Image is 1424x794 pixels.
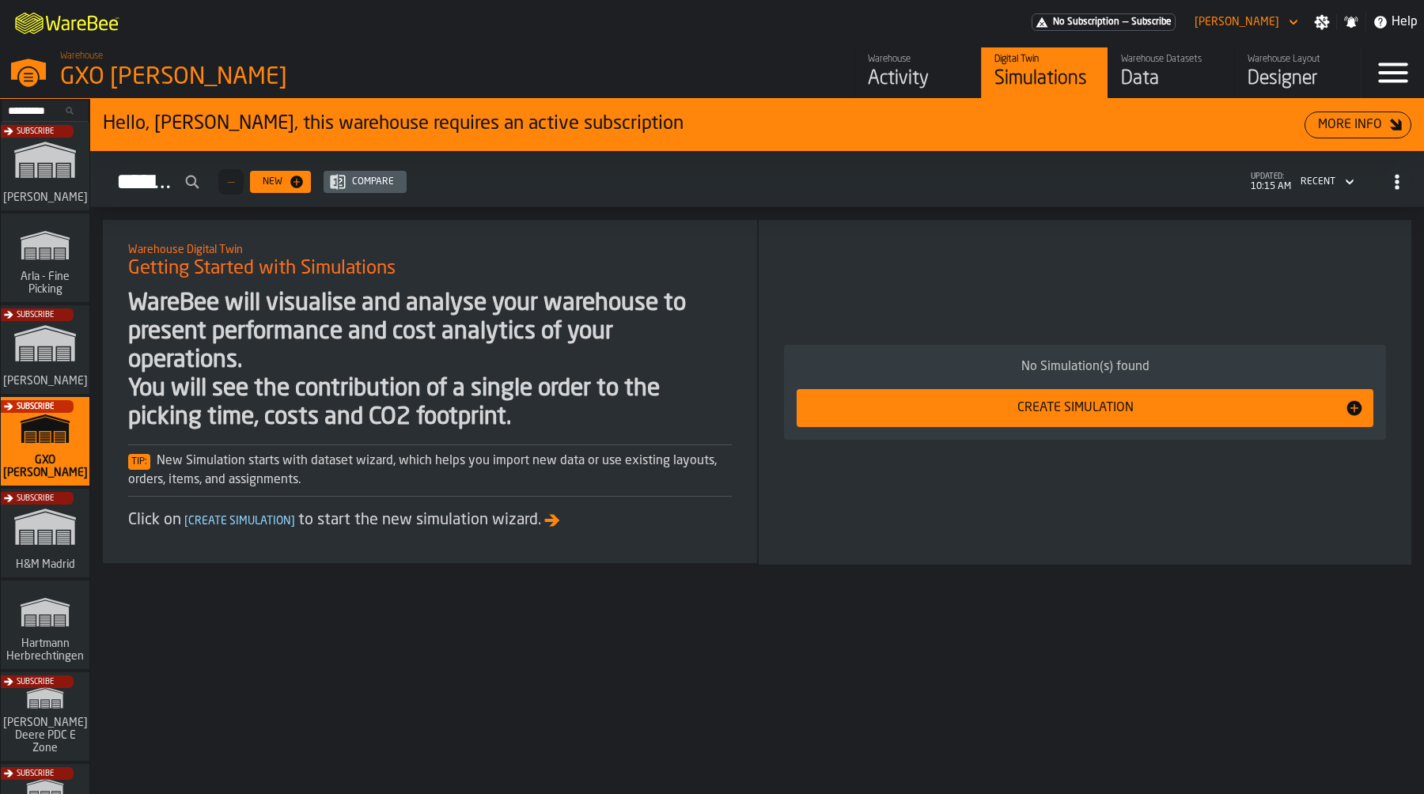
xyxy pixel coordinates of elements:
button: button-More Info [1305,112,1411,138]
div: DropdownMenuValue-4 [1301,176,1335,187]
div: Data [1121,66,1221,92]
a: link-to-/wh/i/48cbecf7-1ea2-4bc9-a439-03d5b66e1a58/simulations [1,214,89,305]
span: Subscribe [17,127,54,136]
a: link-to-/wh/i/1653e8cc-126b-480f-9c47-e01e76aa4a88/simulations [1,305,89,397]
a: link-to-/wh/i/0438fb8c-4a97-4a5b-bcc6-2889b6922db0/simulations [1,489,89,580]
span: Warehouse [60,51,103,62]
label: button-toggle-Notifications [1337,14,1365,30]
div: ItemListCard- [759,220,1411,565]
span: updated: [1251,172,1291,181]
a: link-to-/wh/i/72fe6713-8242-4c3c-8adf-5d67388ea6d5/simulations [1,122,89,214]
a: link-to-/wh/i/baca6aa3-d1fc-43c0-a604-2a1c9d5db74d/data [1108,47,1234,98]
h2: button-Simulations [90,151,1424,207]
a: link-to-/wh/i/baca6aa3-d1fc-43c0-a604-2a1c9d5db74d/designer [1234,47,1361,98]
a: link-to-/wh/i/9d85c013-26f4-4c06-9c7d-6d35b33af13a/simulations [1,672,89,764]
div: Warehouse Datasets [1121,54,1221,65]
div: Designer [1248,66,1348,92]
span: Subscribe [1131,17,1172,28]
div: More Info [1312,115,1388,134]
span: Tip: [128,454,150,470]
div: GXO [PERSON_NAME] [60,63,487,92]
span: [ [184,516,188,527]
div: Warehouse Layout [1248,54,1348,65]
span: — [228,176,234,187]
div: WareBee will visualise and analyse your warehouse to present performance and cost analytics of yo... [128,289,732,432]
div: DropdownMenuValue-Patrick Blitz [1195,16,1279,28]
span: Subscribe [17,769,54,778]
span: ] [291,516,295,527]
span: Help [1392,13,1418,32]
span: Subscribe [17,678,54,686]
div: ItemListCard- [90,99,1424,151]
div: New Simulation starts with dataset wizard, which helps you import new data or use existing layout... [128,452,732,490]
div: Hello, [PERSON_NAME], this warehouse requires an active subscription [103,112,1305,137]
label: button-toggle-Help [1366,13,1424,32]
button: button-Create Simulation [797,389,1373,427]
div: Activity [868,66,968,92]
a: link-to-/wh/i/f0a6b354-7883-413a-84ff-a65eb9c31f03/simulations [1,580,89,672]
span: Getting Started with Simulations [128,256,396,282]
span: Subscribe [17,311,54,319]
div: Compare [346,176,400,187]
div: Menu Subscription [1032,13,1176,31]
span: No Subscription [1053,17,1119,28]
span: Subscribe [17,494,54,503]
a: link-to-/wh/i/baca6aa3-d1fc-43c0-a604-2a1c9d5db74d/pricing/ [1032,13,1176,31]
span: Arla - Fine Picking [7,270,83,296]
div: Simulations [994,66,1095,92]
label: button-toggle-Menu [1362,47,1424,98]
span: Subscribe [17,403,54,411]
div: No Simulation(s) found [797,357,1373,376]
div: Digital Twin [994,54,1095,65]
a: link-to-/wh/i/baca6aa3-d1fc-43c0-a604-2a1c9d5db74d/simulations [981,47,1108,98]
h2: Sub Title [128,240,732,256]
div: DropdownMenuValue-Patrick Blitz [1188,13,1301,32]
div: Create Simulation [806,399,1345,418]
div: ItemListCard- [103,220,757,563]
a: link-to-/wh/i/baca6aa3-d1fc-43c0-a604-2a1c9d5db74d/simulations [1,397,89,489]
span: 10:15 AM [1251,181,1291,192]
div: ButtonLoadMore-Load More-Prev-First-Last [212,169,250,195]
div: title-Getting Started with Simulations [116,233,744,289]
button: button-Compare [324,171,407,193]
span: Create Simulation [181,516,298,527]
a: link-to-/wh/i/baca6aa3-d1fc-43c0-a604-2a1c9d5db74d/feed/ [854,47,981,98]
div: DropdownMenuValue-4 [1294,172,1358,191]
div: Click on to start the new simulation wizard. [128,509,732,531]
div: Warehouse [868,54,968,65]
div: New [256,176,289,187]
span: Hartmann Herbrechtingen [3,637,87,663]
button: button-New [250,171,311,193]
span: — [1123,17,1128,28]
label: button-toggle-Settings [1308,14,1336,30]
